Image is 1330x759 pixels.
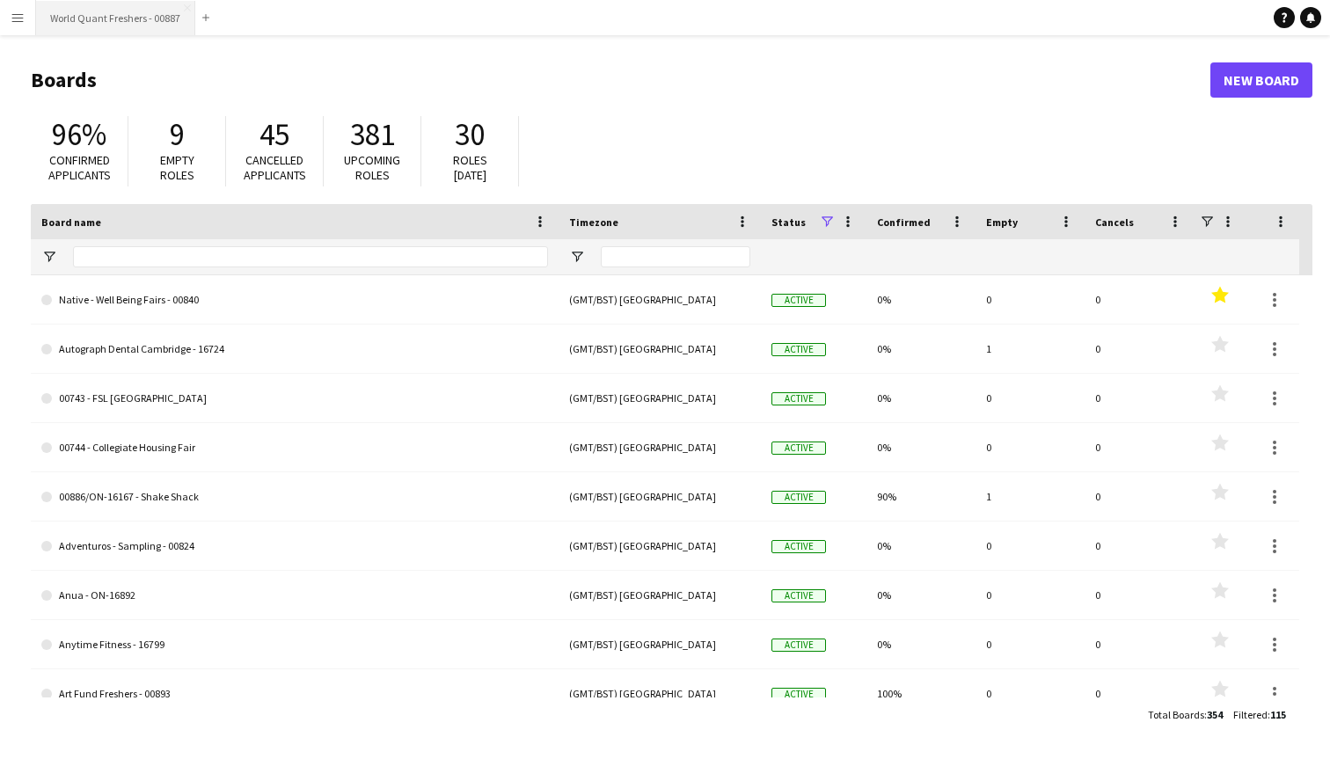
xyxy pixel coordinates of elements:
span: Roles [DATE] [453,152,487,183]
div: 0% [866,423,976,471]
span: Empty roles [160,152,194,183]
div: (GMT/BST) [GEOGRAPHIC_DATA] [559,325,761,373]
span: 381 [350,115,395,154]
div: (GMT/BST) [GEOGRAPHIC_DATA] [559,620,761,668]
div: 0% [866,620,976,668]
input: Board name Filter Input [73,246,548,267]
div: 0 [976,669,1085,718]
span: Active [771,343,826,356]
span: Active [771,294,826,307]
span: Filtered [1233,708,1268,721]
div: : [1233,697,1286,732]
div: 0% [866,275,976,324]
a: 00886/ON-16167 - Shake Shack [41,472,548,522]
div: 0 [976,423,1085,471]
span: Timezone [569,215,618,229]
span: Active [771,491,826,504]
a: Adventuros - Sampling - 00824 [41,522,548,571]
div: : [1148,697,1223,732]
a: Autograph Dental Cambridge - 16724 [41,325,548,374]
span: 9 [170,115,185,154]
div: (GMT/BST) [GEOGRAPHIC_DATA] [559,275,761,324]
div: 0% [866,374,976,422]
div: 0% [866,325,976,373]
a: Native - Well Being Fairs - 00840 [41,275,548,325]
div: (GMT/BST) [GEOGRAPHIC_DATA] [559,374,761,422]
span: Upcoming roles [344,152,400,183]
span: Empty [986,215,1018,229]
div: 1 [976,472,1085,521]
span: Confirmed [877,215,931,229]
span: Active [771,639,826,652]
span: 115 [1270,708,1286,721]
a: Anua - ON-16892 [41,571,548,620]
a: Anytime Fitness - 16799 [41,620,548,669]
span: Cancels [1095,215,1134,229]
span: 45 [259,115,289,154]
div: 0 [1085,571,1194,619]
span: Active [771,688,826,701]
div: 0 [976,374,1085,422]
div: 90% [866,472,976,521]
div: 0 [976,620,1085,668]
div: 1 [976,325,1085,373]
span: Cancelled applicants [244,152,306,183]
button: Open Filter Menu [41,249,57,265]
h1: Boards [31,67,1210,93]
div: 0 [976,275,1085,324]
div: 0 [1085,472,1194,521]
div: 0 [1085,522,1194,570]
div: (GMT/BST) [GEOGRAPHIC_DATA] [559,472,761,521]
button: Open Filter Menu [569,249,585,265]
div: (GMT/BST) [GEOGRAPHIC_DATA] [559,522,761,570]
button: World Quant Freshers - 00887 [36,1,195,35]
div: 0 [976,522,1085,570]
a: Art Fund Freshers - 00893 [41,669,548,719]
span: 96% [52,115,106,154]
span: Board name [41,215,101,229]
div: 0 [1085,275,1194,324]
a: New Board [1210,62,1312,98]
div: 0 [1085,423,1194,471]
input: Timezone Filter Input [601,246,750,267]
div: (GMT/BST) [GEOGRAPHIC_DATA] [559,423,761,471]
span: Status [771,215,806,229]
div: 0 [1085,374,1194,422]
span: Total Boards [1148,708,1204,721]
span: Confirmed applicants [48,152,111,183]
div: 0% [866,571,976,619]
span: 30 [455,115,485,154]
div: 0% [866,522,976,570]
span: Active [771,442,826,455]
div: 0 [1085,620,1194,668]
div: (GMT/BST) [GEOGRAPHIC_DATA] [559,571,761,619]
span: Active [771,392,826,405]
div: 0 [976,571,1085,619]
a: 00743 - FSL [GEOGRAPHIC_DATA] [41,374,548,423]
div: 0 [1085,669,1194,718]
span: 354 [1207,708,1223,721]
div: 0 [1085,325,1194,373]
div: (GMT/BST) [GEOGRAPHIC_DATA] [559,669,761,718]
div: 100% [866,669,976,718]
span: Active [771,540,826,553]
span: Active [771,589,826,602]
a: 00744 - Collegiate Housing Fair [41,423,548,472]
